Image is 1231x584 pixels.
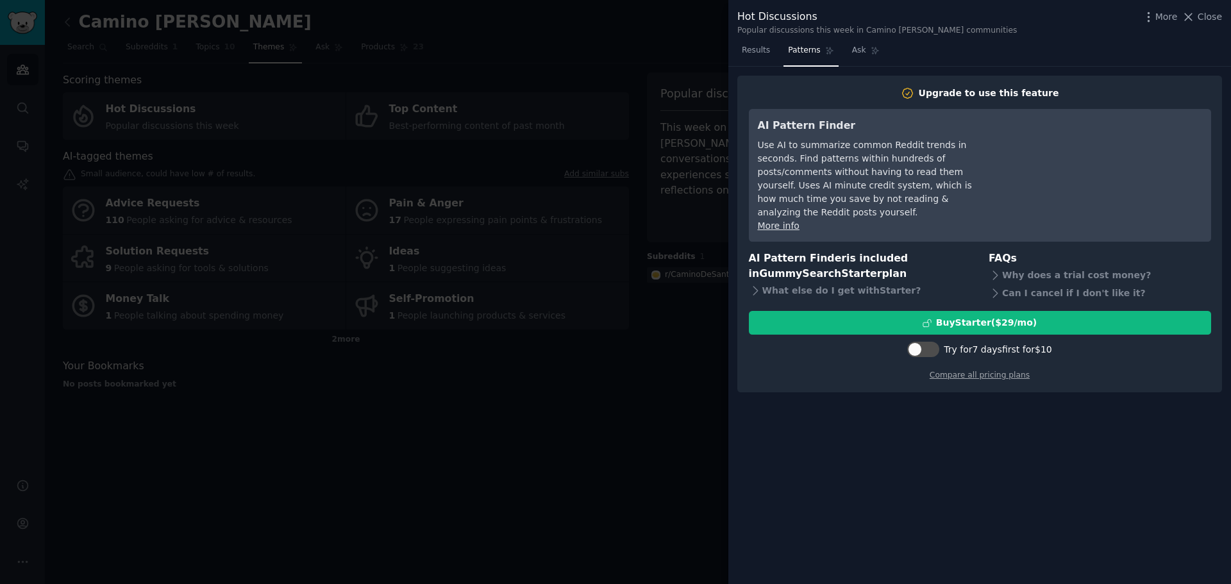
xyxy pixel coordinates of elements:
a: Patterns [783,40,838,67]
a: More info [758,221,800,231]
div: What else do I get with Starter ? [749,282,971,300]
span: Patterns [788,45,820,56]
div: Why does a trial cost money? [989,266,1211,284]
span: Ask [852,45,866,56]
div: Popular discussions this week in Camino [PERSON_NAME] communities [737,25,1017,37]
h3: FAQs [989,251,1211,267]
h3: AI Pattern Finder is included in plan [749,251,971,282]
span: More [1155,10,1178,24]
span: Results [742,45,770,56]
span: GummySearch Starter [759,267,882,279]
button: Close [1182,10,1222,24]
div: Use AI to summarize common Reddit trends in seconds. Find patterns within hundreds of posts/comme... [758,138,992,219]
span: Close [1198,10,1222,24]
button: More [1142,10,1178,24]
div: Buy Starter ($ 29 /mo ) [936,316,1037,330]
div: Hot Discussions [737,9,1017,25]
div: Upgrade to use this feature [919,87,1059,100]
div: Try for 7 days first for $10 [944,343,1051,356]
button: BuyStarter($29/mo) [749,311,1211,335]
a: Results [737,40,775,67]
iframe: YouTube video player [1010,118,1202,214]
a: Ask [848,40,884,67]
a: Compare all pricing plans [930,371,1030,380]
div: Can I cancel if I don't like it? [989,284,1211,302]
h3: AI Pattern Finder [758,118,992,134]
